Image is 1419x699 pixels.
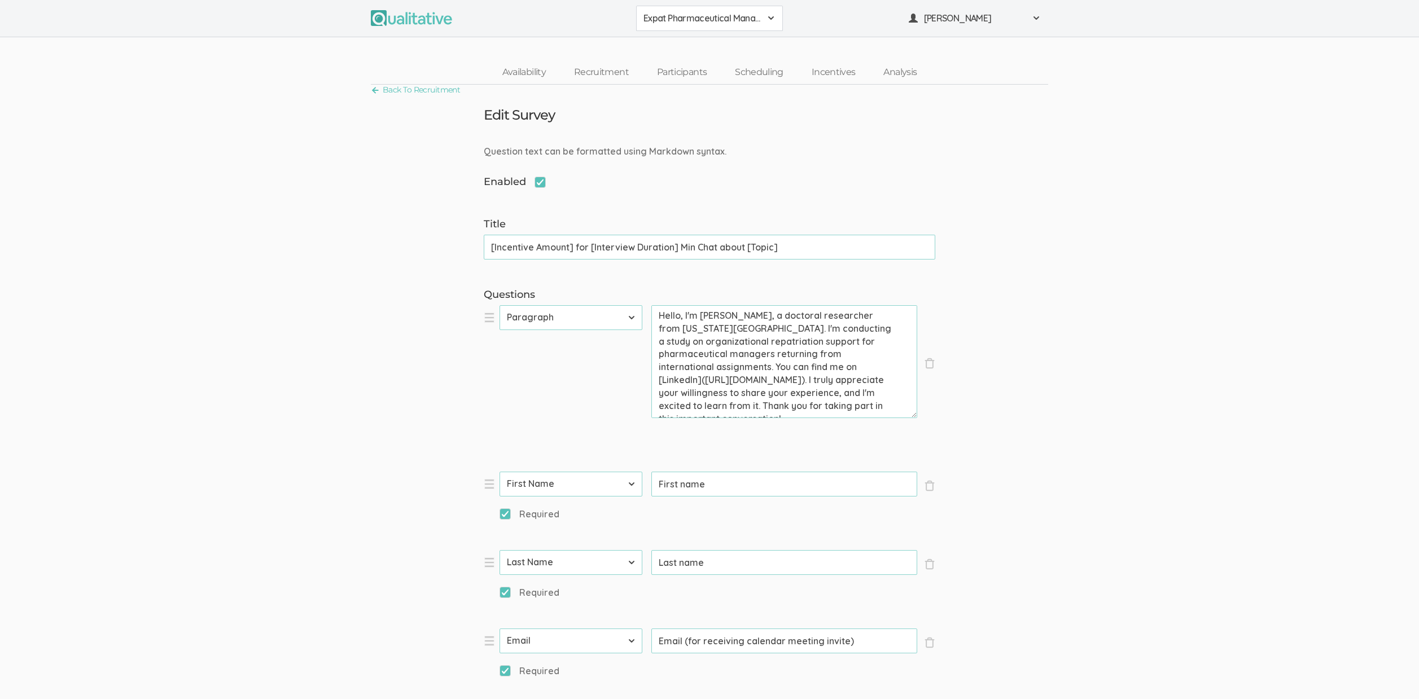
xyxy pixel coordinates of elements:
[901,6,1048,31] button: [PERSON_NAME]
[488,60,560,85] a: Availability
[924,480,935,491] span: ×
[651,472,917,496] input: Type question here...
[1363,645,1419,699] iframe: Chat Widget
[371,10,452,26] img: Qualitative
[924,559,935,570] span: ×
[636,6,783,31] button: Expat Pharmaceutical Managers
[500,586,559,599] span: Required
[798,60,870,85] a: Incentives
[475,145,944,158] div: Question text can be formatted using Markdown syntax.
[869,60,931,85] a: Analysis
[484,288,935,302] label: Questions
[924,637,935,648] span: ×
[484,175,546,190] span: Enabled
[651,628,917,653] input: Type question here...
[371,82,460,98] a: Back To Recruitment
[651,550,917,575] input: Type question here...
[560,60,643,85] a: Recruitment
[924,358,935,369] span: ×
[500,508,559,521] span: Required
[484,108,555,122] h3: Edit Survey
[643,60,721,85] a: Participants
[924,12,1026,25] span: [PERSON_NAME]
[484,217,935,232] label: Title
[643,12,761,25] span: Expat Pharmaceutical Managers
[500,665,559,678] span: Required
[721,60,798,85] a: Scheduling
